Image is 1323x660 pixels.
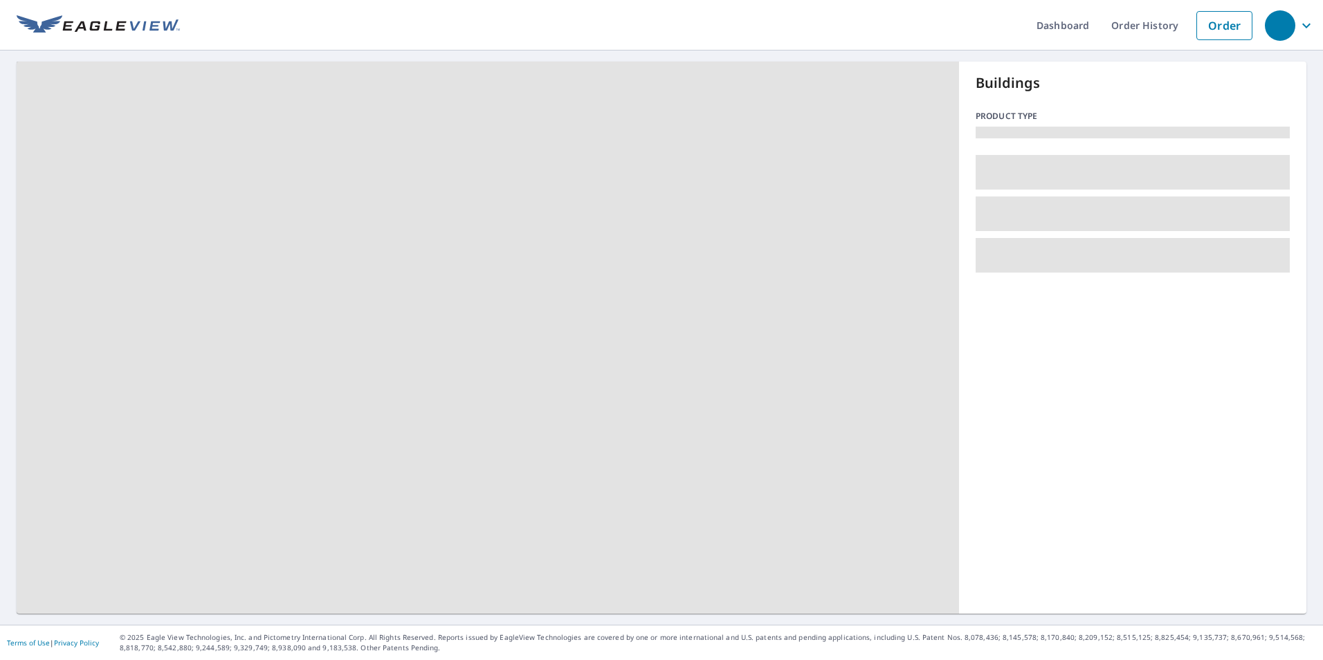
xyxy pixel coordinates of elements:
a: Privacy Policy [54,638,99,648]
p: © 2025 Eagle View Technologies, Inc. and Pictometry International Corp. All Rights Reserved. Repo... [120,632,1316,653]
p: Product type [976,110,1290,122]
a: Order [1196,11,1252,40]
p: Buildings [976,73,1290,93]
a: Terms of Use [7,638,50,648]
p: | [7,639,99,647]
img: EV Logo [17,15,180,36]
